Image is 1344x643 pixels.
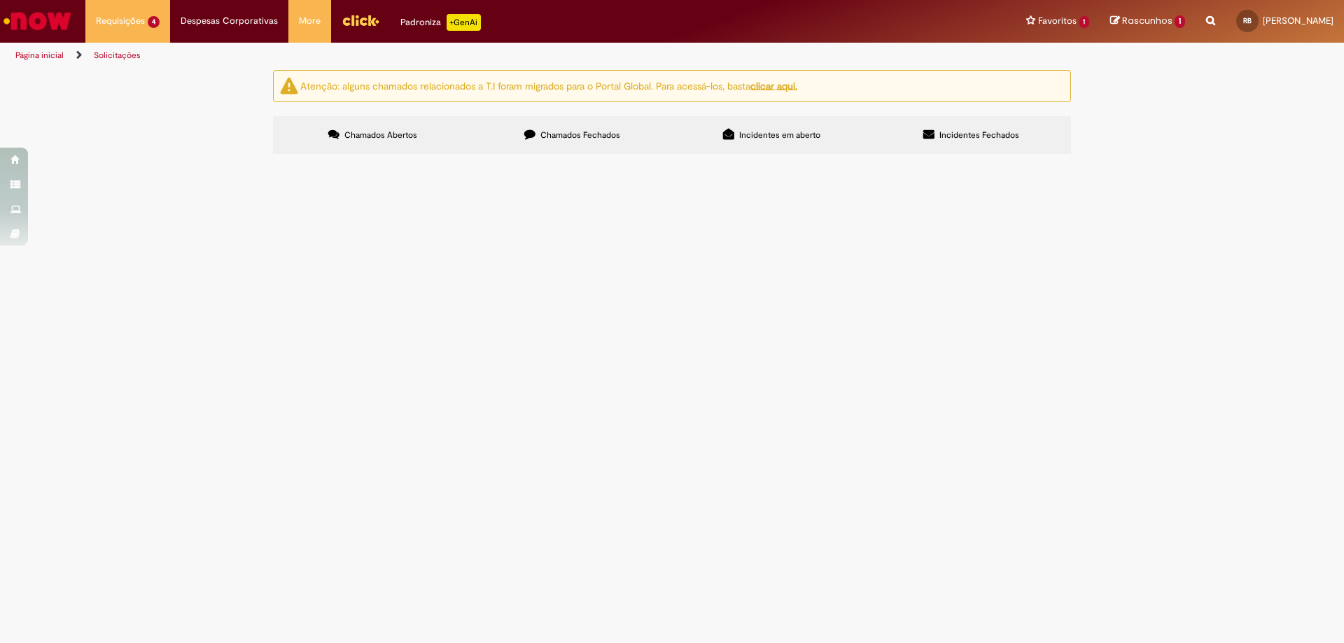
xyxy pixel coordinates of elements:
[1263,15,1333,27] span: [PERSON_NAME]
[148,16,160,28] span: 4
[447,14,481,31] p: +GenAi
[1243,16,1252,25] span: RB
[400,14,481,31] div: Padroniza
[750,79,797,92] a: clicar aqui.
[342,10,379,31] img: click_logo_yellow_360x200.png
[1038,14,1077,28] span: Favoritos
[299,14,321,28] span: More
[540,129,620,141] span: Chamados Fechados
[1,7,73,35] img: ServiceNow
[939,129,1019,141] span: Incidentes Fechados
[1079,16,1090,28] span: 1
[739,129,820,141] span: Incidentes em aberto
[15,50,64,61] a: Página inicial
[181,14,278,28] span: Despesas Corporativas
[96,14,145,28] span: Requisições
[1122,14,1172,27] span: Rascunhos
[94,50,141,61] a: Solicitações
[344,129,417,141] span: Chamados Abertos
[300,79,797,92] ng-bind-html: Atenção: alguns chamados relacionados a T.I foram migrados para o Portal Global. Para acessá-los,...
[1175,15,1185,28] span: 1
[1110,15,1185,28] a: Rascunhos
[10,43,885,69] ul: Trilhas de página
